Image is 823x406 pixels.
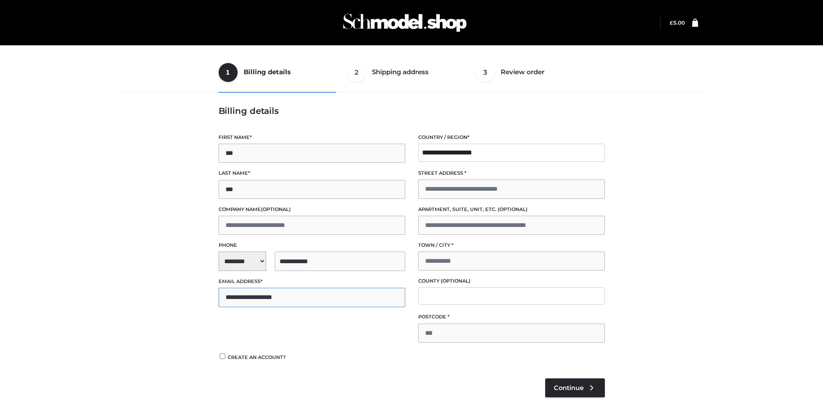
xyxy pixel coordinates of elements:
label: Apartment, suite, unit, etc. [418,205,605,214]
span: £ [670,19,673,26]
span: Continue [554,384,584,392]
label: Company name [219,205,405,214]
bdi: 5.00 [670,19,685,26]
label: Last name [219,169,405,177]
label: First name [219,133,405,142]
label: County [418,277,605,285]
label: Town / City [418,241,605,249]
a: Continue [545,378,605,397]
span: Create an account? [228,354,286,360]
label: Postcode [418,313,605,321]
label: Phone [219,241,405,249]
span: (optional) [261,206,291,212]
span: (optional) [441,278,470,284]
a: £5.00 [670,19,685,26]
label: Street address [418,169,605,177]
input: Create an account? [219,353,226,359]
span: (optional) [498,206,527,212]
img: Schmodel Admin 964 [340,6,470,40]
label: Email address [219,277,405,286]
label: Country / Region [418,133,605,142]
h3: Billing details [219,106,605,116]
